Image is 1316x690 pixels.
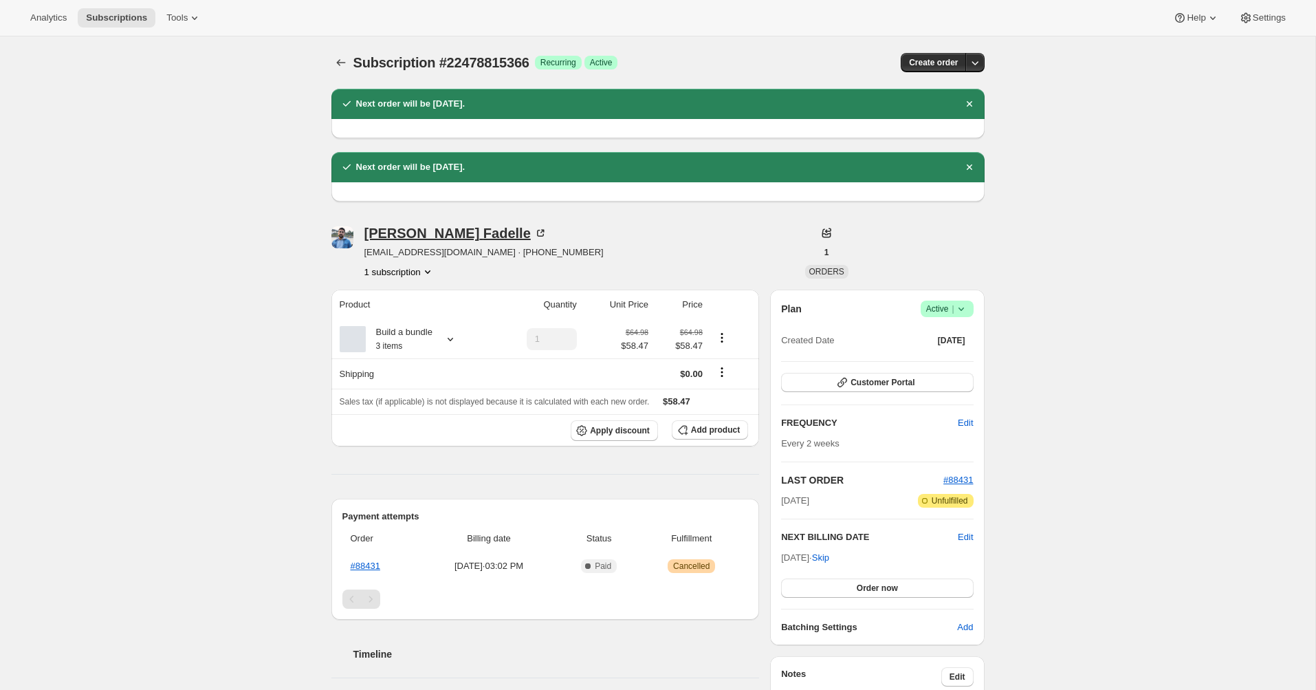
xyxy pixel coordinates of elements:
nav: Pagination [342,590,749,609]
a: #88431 [943,475,973,485]
span: Subscriptions [86,12,147,23]
span: [DATE] [781,494,809,508]
small: $64.98 [626,328,648,336]
span: Daniel Fadelle [331,226,353,248]
button: Tools [158,8,210,28]
button: [DATE] [930,331,974,350]
span: Every 2 weeks [781,438,840,449]
h2: LAST ORDER [781,473,943,487]
span: $0.00 [680,369,703,379]
th: Order [342,524,419,554]
button: Subscriptions [331,53,351,72]
span: Edit [950,671,965,682]
div: [PERSON_NAME] Fadelle [364,226,547,240]
button: Order now [781,579,973,598]
button: Help [1165,8,1227,28]
button: Edit [958,530,973,544]
span: [DATE] · [781,552,829,563]
div: Build a bundle [366,325,432,353]
h2: Payment attempts [342,510,749,524]
span: $58.47 [657,339,703,353]
button: Edit [941,667,974,687]
a: #88431 [351,561,380,571]
span: Skip [812,551,829,565]
small: $64.98 [680,328,703,336]
button: Subscriptions [78,8,155,28]
span: Active [590,57,613,68]
span: Paid [595,561,611,572]
span: Help [1187,12,1205,23]
button: Add product [672,420,748,440]
button: Apply discount [571,420,658,441]
span: ORDERS [809,267,844,277]
h6: Batching Settings [781,621,957,634]
button: Edit [950,412,981,434]
span: [EMAIL_ADDRESS][DOMAIN_NAME] · [PHONE_NUMBER] [364,246,604,259]
span: Tools [166,12,188,23]
span: Active [926,302,968,316]
button: Add [949,616,981,638]
span: $58.47 [621,339,648,353]
button: Analytics [22,8,75,28]
button: Settings [1231,8,1294,28]
button: Skip [804,547,837,569]
span: Created Date [781,334,834,347]
span: Order now [857,583,898,594]
h2: FREQUENCY [781,416,958,430]
button: Product actions [364,265,435,279]
button: Create order [901,53,966,72]
span: $58.47 [663,396,690,407]
button: Product actions [711,330,733,345]
span: Edit [958,416,973,430]
th: Product [331,290,492,320]
button: Dismiss notification [960,94,979,114]
span: | [952,303,954,314]
span: [DATE] · 03:02 PM [423,559,555,573]
small: 3 items [376,341,403,351]
span: Settings [1253,12,1286,23]
span: Analytics [30,12,67,23]
span: Fulfillment [643,532,740,546]
th: Price [652,290,707,320]
h2: NEXT BILLING DATE [781,530,958,544]
th: Unit Price [581,290,652,320]
button: #88431 [943,473,973,487]
button: Shipping actions [711,365,733,380]
h2: Next order will be [DATE]. [356,97,465,111]
button: Dismiss notification [960,158,979,177]
span: Recurring [540,57,576,68]
button: 1 [816,243,837,262]
th: Quantity [492,290,581,320]
span: Create order [909,57,958,68]
span: Billing date [423,532,555,546]
span: Customer Portal [851,377,914,388]
h2: Timeline [353,647,760,661]
button: Customer Portal [781,373,973,392]
span: Apply discount [590,425,650,436]
span: 1 [824,247,829,258]
h2: Next order will be [DATE]. [356,160,465,174]
span: Add [957,621,973,634]
span: Add product [691,424,740,435]
span: [DATE] [938,335,965,346]
span: Sales tax (if applicable) is not displayed because it is calculated with each new order. [340,397,650,407]
th: Shipping [331,358,492,389]
h2: Plan [781,302,802,316]
span: Unfulfilled [932,495,968,506]
span: Subscription #22478815366 [353,55,529,70]
span: Status [563,532,635,546]
span: Cancelled [673,561,710,572]
h3: Notes [781,667,941,687]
